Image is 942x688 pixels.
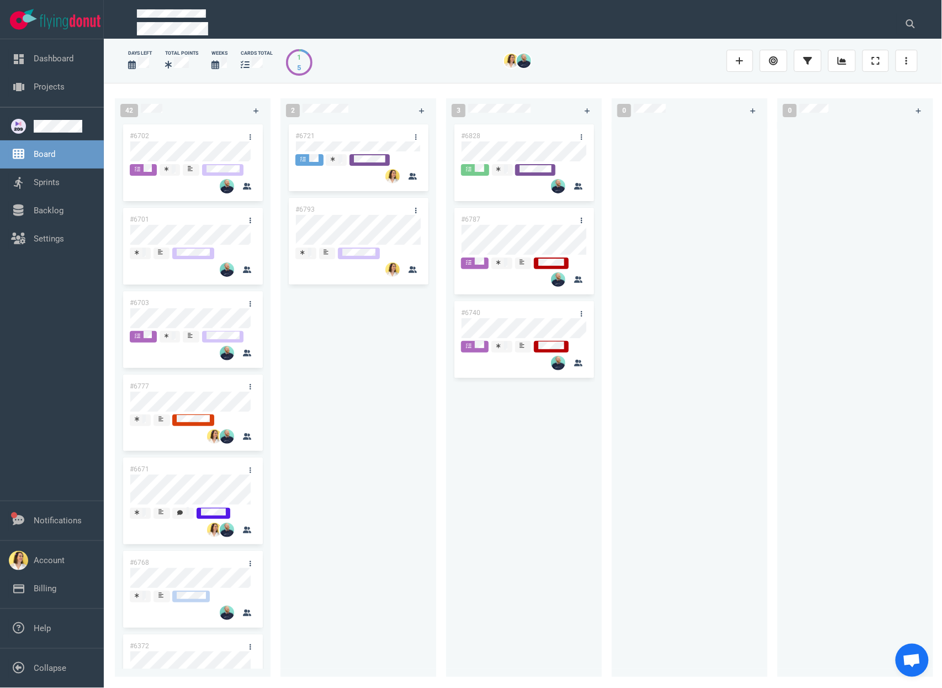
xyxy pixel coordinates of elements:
[452,104,465,117] span: 3
[461,216,480,223] a: #6787
[551,356,565,370] img: 26
[34,206,63,216] a: Backlog
[220,262,234,277] img: 26
[517,54,531,68] img: 26
[617,104,631,117] span: 0
[207,429,221,444] img: 26
[34,555,65,565] a: Account
[298,52,301,62] div: 1
[504,54,518,68] img: 26
[130,132,149,140] a: #6702
[220,523,234,537] img: 26
[34,584,56,594] a: Billing
[211,50,227,57] div: Weeks
[165,50,198,57] div: Total Points
[34,623,51,633] a: Help
[783,104,797,117] span: 0
[130,216,149,223] a: #6701
[896,644,929,677] a: Ouvrir le chat
[551,179,565,193] img: 26
[130,299,149,307] a: #6703
[295,132,315,140] a: #6721
[220,179,234,193] img: 26
[461,309,480,317] a: #6740
[34,663,66,673] a: Collapse
[385,169,400,183] img: 26
[130,382,149,390] a: #6777
[120,104,138,117] span: 42
[220,346,234,360] img: 26
[34,177,60,187] a: Sprints
[130,642,149,650] a: #6372
[286,104,300,117] span: 2
[298,62,301,73] div: 5
[207,523,221,537] img: 26
[295,206,315,213] a: #6793
[40,14,100,29] img: Flying Donut text logo
[34,234,64,244] a: Settings
[241,50,273,57] div: cards total
[34,516,82,526] a: Notifications
[130,465,149,473] a: #6671
[130,559,149,566] a: #6768
[34,149,55,159] a: Board
[461,132,480,140] a: #6828
[220,606,234,620] img: 26
[385,262,400,277] img: 26
[34,54,73,64] a: Dashboard
[34,82,65,92] a: Projects
[220,429,234,444] img: 26
[551,272,565,287] img: 26
[128,50,152,57] div: days left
